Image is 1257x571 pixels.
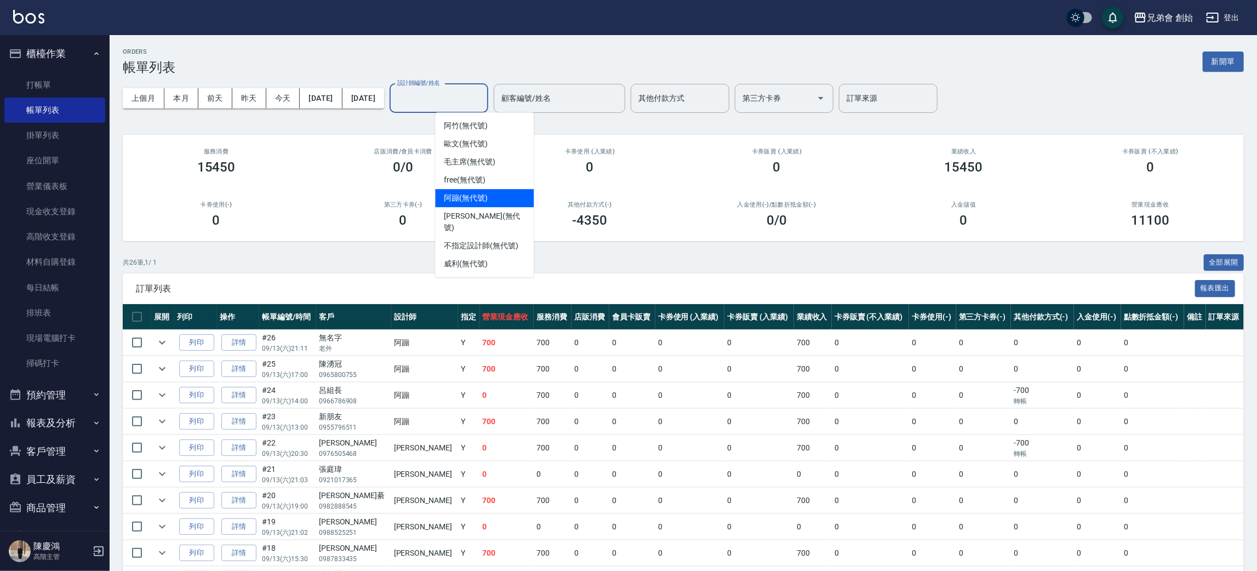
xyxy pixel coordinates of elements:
p: 09/13 (六) 14:00 [262,396,313,406]
h3: 0 [399,213,407,228]
span: 阿蹦 (無代號) [444,192,488,204]
td: 0 [724,435,794,461]
td: 阿蹦 [391,409,458,435]
span: [PERSON_NAME] (無代號) [444,210,525,233]
td: 0 [832,330,909,356]
td: 0 [724,330,794,356]
td: 0 [724,540,794,566]
td: 0 [724,382,794,408]
p: 09/13 (六) 17:00 [262,370,313,380]
td: 0 [832,461,909,487]
td: 700 [794,356,832,382]
td: Y [458,540,480,566]
h3: -4350 [573,213,608,228]
td: 0 [1121,488,1184,513]
td: 700 [534,382,572,408]
th: 會員卡販賣 [609,304,655,330]
td: 0 [724,461,794,487]
h3: 15450 [197,159,236,175]
td: 0 [572,356,609,382]
td: 0 [572,461,609,487]
td: 阿蹦 [391,382,458,408]
td: 0 [724,514,794,540]
td: 0 [1121,330,1184,356]
p: 09/13 (六) 20:30 [262,449,313,459]
td: [PERSON_NAME] [391,514,458,540]
td: 0 [909,409,956,435]
td: Y [458,382,480,408]
p: 0965800755 [319,370,388,380]
td: 0 [909,461,956,487]
p: 09/13 (六) 21:03 [262,475,313,485]
td: 0 [572,435,609,461]
button: 列印 [179,413,214,430]
h3: 0 [960,213,968,228]
td: 700 [534,488,572,513]
p: 0976505468 [319,449,388,459]
td: 0 [609,409,655,435]
p: 0955796511 [319,422,388,432]
label: 設計師編號/姓名 [397,79,440,87]
th: 設計師 [391,304,458,330]
a: 詳情 [221,492,256,509]
img: Logo [13,10,44,24]
button: 列印 [179,466,214,483]
td: 0 [794,461,832,487]
td: 0 [1121,356,1184,382]
button: 列印 [179,387,214,404]
button: 兄弟會 創始 [1129,7,1197,29]
td: 0 [655,382,725,408]
button: expand row [154,545,170,561]
td: 0 [956,514,1011,540]
p: 09/13 (六) 21:02 [262,528,313,538]
td: 700 [534,435,572,461]
td: 0 [832,382,909,408]
a: 掃碼打卡 [4,351,105,376]
h2: 業績收入 [883,148,1044,155]
td: 0 [956,382,1011,408]
td: 0 [655,514,725,540]
td: 0 [1011,488,1074,513]
td: 0 [1121,540,1184,566]
td: 0 [1011,409,1074,435]
td: 700 [480,356,534,382]
a: 排班表 [4,300,105,326]
a: 現場電腦打卡 [4,326,105,351]
a: 材料自購登錄 [4,249,105,275]
button: 報表及分析 [4,409,105,437]
button: expand row [154,387,170,403]
td: 700 [794,435,832,461]
td: #22 [259,435,316,461]
button: save [1102,7,1124,28]
p: 轉帳 [1014,449,1071,459]
td: 0 [1074,409,1121,435]
h3: 0 [586,159,594,175]
td: 700 [794,382,832,408]
td: 0 [1011,330,1074,356]
button: 全部展開 [1204,254,1244,271]
td: 0 [832,356,909,382]
td: 0 [1121,382,1184,408]
a: 詳情 [221,413,256,430]
span: 威利 (無代號) [444,258,488,270]
td: 0 [956,540,1011,566]
td: 0 [609,435,655,461]
th: 營業現金應收 [480,304,534,330]
td: 0 [609,488,655,513]
th: 操作 [217,304,260,330]
td: 0 [909,382,956,408]
h5: 陳慶鴻 [33,541,89,552]
td: 0 [956,409,1011,435]
button: 商品管理 [4,494,105,522]
button: 行銷工具 [4,522,105,550]
div: 張庭瑋 [319,464,388,475]
td: 0 [909,488,956,513]
td: 0 [1121,409,1184,435]
td: 阿蹦 [391,356,458,382]
td: 700 [794,330,832,356]
td: 0 [832,514,909,540]
button: Open [812,89,830,107]
h2: 入金儲值 [883,201,1044,208]
th: 服務消費 [534,304,572,330]
p: 09/13 (六) 15:30 [262,554,313,564]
